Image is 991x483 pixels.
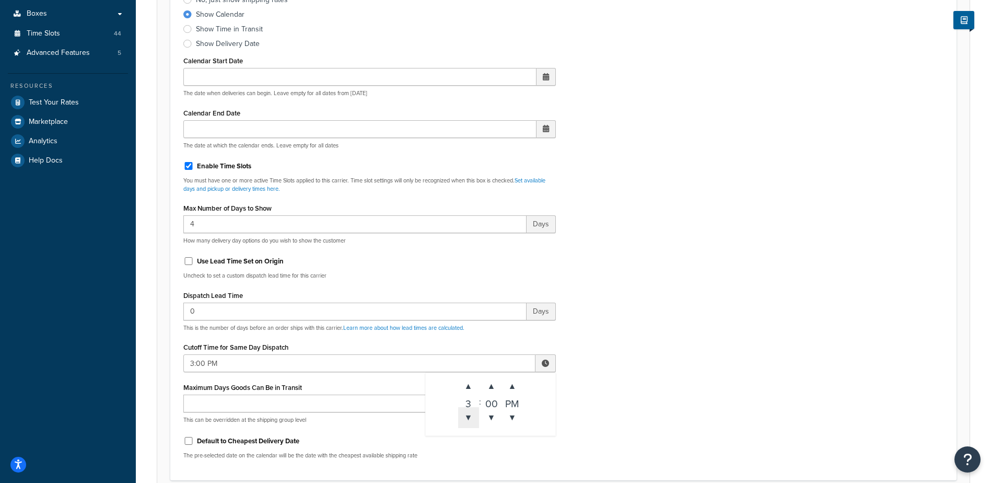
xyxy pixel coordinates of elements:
span: Test Your Rates [29,98,79,107]
label: Dispatch Lead Time [183,292,243,300]
p: You must have one or more active Time Slots applied to this carrier. Time slot settings will only... [183,177,556,193]
p: The pre-selected date on the calendar will be the date with the cheapest available shipping rate [183,452,556,459]
span: 5 [118,49,121,57]
a: Test Your Rates [8,93,128,112]
p: Uncheck to set a custom dispatch lead time for this carrier [183,272,556,280]
span: ▲ [458,376,479,397]
span: ▼ [502,407,523,428]
div: : [479,376,481,428]
span: ▼ [458,407,479,428]
span: Analytics [29,137,57,146]
p: The date at which the calendar ends. Leave empty for all dates [183,142,556,149]
button: Show Help Docs [953,11,974,29]
div: Show Calendar [196,9,244,20]
a: Time Slots44 [8,24,128,43]
div: Show Delivery Date [196,39,260,49]
a: Set available days and pickup or delivery times here. [183,176,545,192]
span: ▼ [481,407,502,428]
span: Marketplace [29,118,68,126]
span: Advanced Features [27,49,90,57]
p: This can be overridden at the shipping group level [183,416,556,424]
a: Learn more about how lead times are calculated. [343,324,464,332]
a: Boxes [8,4,128,24]
label: Calendar End Date [183,109,240,117]
a: Help Docs [8,151,128,170]
a: Analytics [8,132,128,151]
p: The date when deliveries can begin. Leave empty for all dates from [DATE] [183,89,556,97]
label: Use Lead Time Set on Origin [197,257,284,266]
a: Advanced Features5 [8,43,128,63]
p: This is the number of days before an order ships with this carrier. [183,324,556,332]
div: PM [502,397,523,407]
button: Open Resource Center [954,446,981,473]
span: Days [527,303,556,320]
a: Marketplace [8,112,128,131]
label: Default to Cheapest Delivery Date [197,436,299,446]
label: Cutoff Time for Same Day Dispatch [183,343,288,351]
span: Boxes [27,9,47,18]
span: Help Docs [29,156,63,165]
li: Advanced Features [8,43,128,63]
label: Calendar Start Date [183,57,243,65]
li: Time Slots [8,24,128,43]
div: 3 [458,397,479,407]
div: Resources [8,82,128,90]
p: How many delivery day options do you wish to show the customer [183,237,556,245]
label: Maximum Days Goods Can Be in Transit [183,384,302,392]
div: Show Time in Transit [196,24,263,34]
div: 00 [481,397,502,407]
span: Days [527,215,556,233]
span: ▲ [481,376,502,397]
label: Enable Time Slots [197,162,251,171]
span: ▲ [502,376,523,397]
label: Max Number of Days to Show [183,204,272,212]
span: 44 [114,29,121,38]
span: Time Slots [27,29,60,38]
